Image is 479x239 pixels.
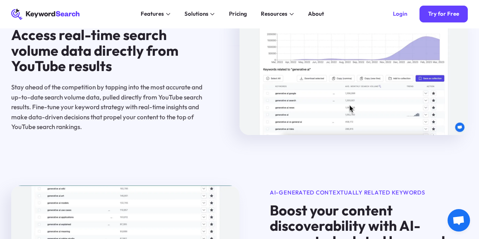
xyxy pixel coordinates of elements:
div: Pricing [229,10,247,18]
a: Try for Free [419,6,467,22]
div: Features [141,10,164,18]
p: Stay ahead of the competition by tapping into the most accurate and up-to-date search volume data... [11,82,209,132]
a: About [304,9,329,20]
h4: Access real-time search volume data directly from YouTube results [11,27,209,74]
div: AI-Generated Contextually Related Keywords [270,189,468,197]
a: Open chat [448,209,470,232]
div: About [308,10,324,18]
div: Solutions [184,10,208,18]
div: Try for Free [428,10,459,18]
a: Login [384,6,415,22]
a: Pricing [225,9,251,20]
div: Login [393,10,407,18]
div: Resources [261,10,287,18]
